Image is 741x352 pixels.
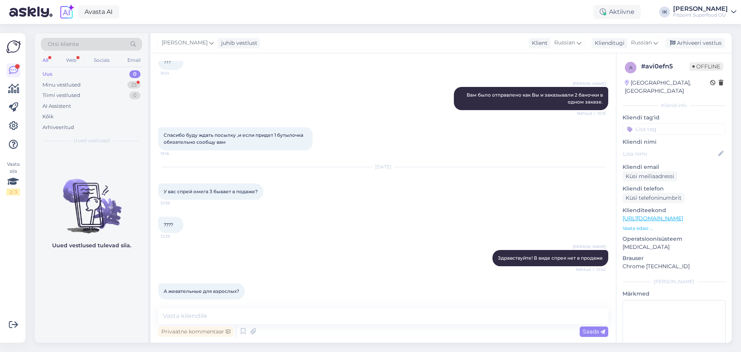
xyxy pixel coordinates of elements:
[641,62,689,71] div: # avi0efn5
[42,113,54,121] div: Kõik
[623,163,726,171] p: Kliendi email
[498,255,603,261] span: Здравствуйте! В виде спрея нет в продаже
[158,326,233,337] div: Privaatne kommentaar
[665,38,725,48] div: Arhiveeri vestlus
[689,62,723,71] span: Offline
[629,65,633,70] span: a
[129,70,140,78] div: 0
[164,222,173,228] span: ????
[592,39,624,47] div: Klienditugi
[573,81,606,87] span: [PERSON_NAME]
[35,165,148,235] img: No chats
[623,235,726,243] p: Operatsioonisüsteem
[74,137,110,144] span: Uued vestlused
[623,150,717,158] input: Lisa nimi
[78,5,119,19] a: Avasta AI
[42,102,71,110] div: AI Assistent
[573,244,606,250] span: [PERSON_NAME]
[161,200,189,206] span: 12:38
[164,288,239,294] span: А жевательные для взрослых?
[162,39,208,47] span: [PERSON_NAME]
[623,215,683,222] a: [URL][DOMAIN_NAME]
[623,278,726,285] div: [PERSON_NAME]
[42,92,80,99] div: Tiimi vestlused
[42,81,81,89] div: Minu vestlused
[623,171,677,182] div: Küsi meiliaadressi
[673,6,728,12] div: [PERSON_NAME]
[92,55,111,65] div: Socials
[6,161,20,196] div: Vaata siia
[623,254,726,262] p: Brauser
[623,243,726,251] p: [MEDICAL_DATA]
[623,123,726,135] input: Lisa tag
[218,39,257,47] div: juhib vestlust
[164,132,305,145] span: Спасибо буду ждать посылку ,и если придет 1 бутылочка обязательно сообщу вам
[48,40,79,48] span: Otsi kliente
[161,233,189,239] span: 12:39
[623,225,726,232] p: Vaata edasi ...
[659,7,670,17] div: IK
[59,4,75,20] img: explore-ai
[467,92,604,105] span: Вам было отправлено как Вы и заказывали 2 баночки в одном заказе.
[6,189,20,196] div: 2 / 3
[623,193,685,203] div: Küsi telefoninumbrit
[52,241,131,250] p: Uued vestlused tulevad siia.
[623,138,726,146] p: Kliendi nimi
[161,151,189,156] span: 15:16
[631,39,652,47] span: Russian
[554,39,575,47] span: Russian
[623,102,726,109] div: Kliendi info
[127,81,140,89] div: 23
[673,12,728,18] div: Fitpoint Superfood OÜ
[42,124,74,131] div: Arhiveeritud
[576,267,606,272] span: Nähtud ✓ 12:42
[161,70,189,76] span: 15:14
[623,206,726,214] p: Klienditeekond
[161,300,189,306] span: 12:44
[41,55,50,65] div: All
[594,5,641,19] div: Aktiivne
[6,39,21,54] img: Askly Logo
[623,290,726,298] p: Märkmed
[129,92,140,99] div: 0
[673,6,736,18] a: [PERSON_NAME]Fitpoint Superfood OÜ
[623,185,726,193] p: Kliendi telefon
[623,262,726,270] p: Chrome [TECHNICAL_ID]
[164,59,171,65] span: ???
[42,70,52,78] div: Uus
[625,79,710,95] div: [GEOGRAPHIC_DATA], [GEOGRAPHIC_DATA]
[158,163,608,170] div: [DATE]
[164,189,258,194] span: У вас спрей омега 3 бывает в подаже?
[64,55,78,65] div: Web
[583,328,605,335] span: Saada
[623,114,726,122] p: Kliendi tag'id
[126,55,142,65] div: Email
[529,39,548,47] div: Klient
[577,111,606,116] span: Nähtud ✓ 15:15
